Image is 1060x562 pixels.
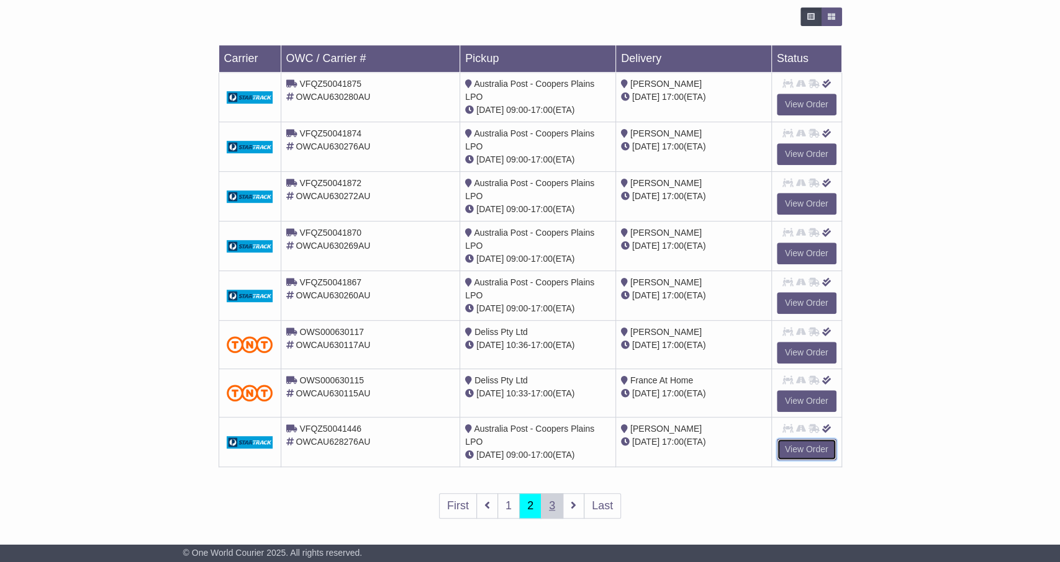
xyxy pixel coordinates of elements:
[630,79,702,89] span: [PERSON_NAME]
[497,493,520,519] a: 1
[777,243,836,264] a: View Order
[662,388,684,398] span: 17:00
[296,437,370,447] span: OWCAU628276AU
[474,327,528,337] span: Deliss Pty Ltd
[227,190,273,203] img: GetCarrierServiceDarkLogo
[506,340,528,350] span: 10:36
[632,191,659,201] span: [DATE]
[299,228,361,238] span: VFQZ50041870
[632,340,659,350] span: [DATE]
[632,290,659,300] span: [DATE]
[621,91,766,104] div: (ETA)
[662,191,684,201] span: 17:00
[465,424,594,447] span: Australia Post - Coopers Plains LPO
[476,450,504,460] span: [DATE]
[506,450,528,460] span: 09:00
[506,105,528,115] span: 09:00
[777,342,836,364] a: View Order
[296,290,370,300] span: OWCAU630260AU
[476,254,504,264] span: [DATE]
[630,327,702,337] span: [PERSON_NAME]
[465,448,610,462] div: - (ETA)
[465,302,610,315] div: - (ETA)
[227,436,273,448] img: GetCarrierServiceDarkLogo
[281,45,460,73] td: OWC / Carrier #
[662,92,684,102] span: 17:00
[465,178,594,201] span: Australia Post - Coopers Plains LPO
[531,450,553,460] span: 17:00
[465,387,610,400] div: - (ETA)
[519,493,541,519] a: 2
[621,140,766,153] div: (ETA)
[474,375,528,385] span: Deliss Pty Ltd
[777,94,836,115] a: View Order
[541,493,563,519] a: 3
[531,204,553,214] span: 17:00
[662,290,684,300] span: 17:00
[296,388,370,398] span: OWCAU630115AU
[632,141,659,151] span: [DATE]
[621,239,766,252] div: (ETA)
[296,241,370,251] span: OWCAU630269AU
[465,104,610,117] div: - (ETA)
[630,228,702,238] span: [PERSON_NAME]
[227,290,273,302] img: GetCarrierServiceDarkLogo
[465,228,594,251] span: Australia Post - Coopers Plains LPO
[506,303,528,313] span: 09:00
[227,240,273,252] img: GetCarrierServiceDarkLogo
[531,340,553,350] span: 17:00
[506,254,528,264] span: 09:00
[296,340,370,350] span: OWCAU630117AU
[296,191,370,201] span: OWCAU630272AU
[777,390,836,412] a: View Order
[227,336,273,353] img: TNT_Domestic.png
[227,385,273,401] img: TNT_Domestic.png
[531,154,553,164] span: 17:00
[531,388,553,398] span: 17:00
[621,387,766,400] div: (ETA)
[531,254,553,264] span: 17:00
[630,178,702,188] span: [PERSON_NAME]
[615,45,771,73] td: Delivery
[632,92,659,102] span: [DATE]
[662,437,684,447] span: 17:00
[476,388,504,398] span: [DATE]
[632,437,659,447] span: [DATE]
[662,141,684,151] span: 17:00
[227,91,273,104] img: GetCarrierServiceDarkLogo
[460,45,616,73] td: Pickup
[296,92,370,102] span: OWCAU630280AU
[506,204,528,214] span: 09:00
[299,128,361,138] span: VFQZ50041874
[531,105,553,115] span: 17:00
[476,154,504,164] span: [DATE]
[476,303,504,313] span: [DATE]
[584,493,621,519] a: Last
[506,154,528,164] span: 09:00
[621,435,766,448] div: (ETA)
[299,79,361,89] span: VFQZ50041875
[465,252,610,265] div: - (ETA)
[476,105,504,115] span: [DATE]
[662,340,684,350] span: 17:00
[632,388,659,398] span: [DATE]
[476,204,504,214] span: [DATE]
[777,143,836,165] a: View Order
[465,79,594,102] span: Australia Post - Coopers Plains LPO
[465,203,610,216] div: - (ETA)
[299,327,364,337] span: OWS000630117
[299,375,364,385] span: OWS000630115
[465,339,610,352] div: - (ETA)
[506,388,528,398] span: 10:33
[632,241,659,251] span: [DATE]
[465,128,594,151] span: Australia Post - Coopers Plains LPO
[299,424,361,434] span: VFQZ50041446
[465,277,594,300] span: Australia Post - Coopers Plains LPO
[299,178,361,188] span: VFQZ50041872
[777,439,836,460] a: View Order
[777,292,836,314] a: View Order
[621,289,766,302] div: (ETA)
[296,141,370,151] span: OWCAU630276AU
[621,190,766,203] div: (ETA)
[621,339,766,352] div: (ETA)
